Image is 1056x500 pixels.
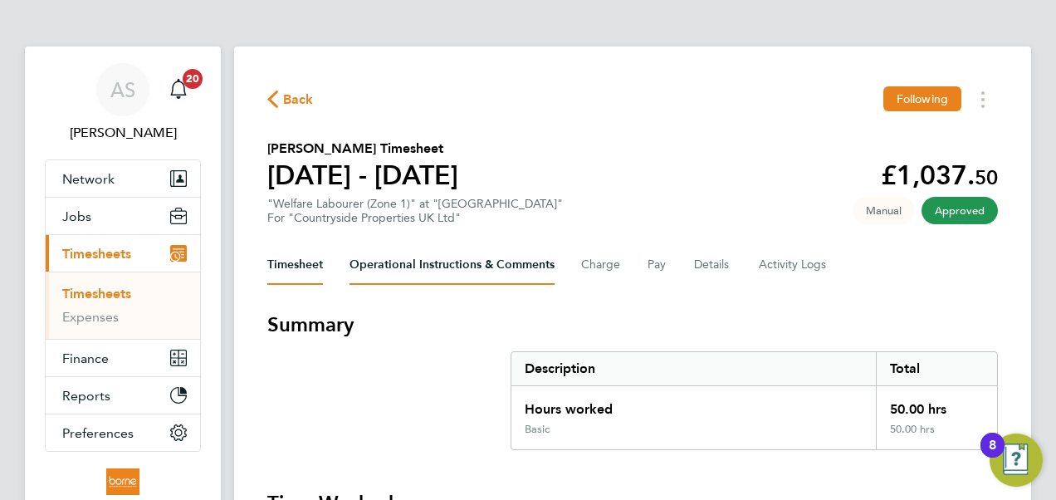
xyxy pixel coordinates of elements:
[46,340,200,376] button: Finance
[694,245,732,285] button: Details
[46,414,200,451] button: Preferences
[62,388,110,404] span: Reports
[62,309,119,325] a: Expenses
[897,91,948,106] span: Following
[267,159,458,192] h1: [DATE] - [DATE]
[648,245,667,285] button: Pay
[511,351,998,450] div: Summary
[62,425,134,441] span: Preferences
[267,89,314,110] button: Back
[853,197,915,224] span: This timesheet was manually created.
[267,211,563,225] div: For "Countryside Properties UK Ltd"
[267,311,998,338] h3: Summary
[922,197,998,224] span: This timesheet has been approved.
[876,386,997,423] div: 50.00 hrs
[881,159,998,191] app-decimal: £1,037.
[283,90,314,110] span: Back
[267,197,563,225] div: "Welfare Labourer (Zone 1)" at "[GEOGRAPHIC_DATA]"
[46,377,200,414] button: Reports
[183,69,203,89] span: 20
[883,86,961,111] button: Following
[267,139,458,159] h2: [PERSON_NAME] Timesheet
[46,235,200,272] button: Timesheets
[581,245,621,285] button: Charge
[876,352,997,385] div: Total
[989,445,996,467] div: 8
[45,468,201,495] a: Go to home page
[267,245,323,285] button: Timesheet
[46,272,200,339] div: Timesheets
[62,350,109,366] span: Finance
[62,171,115,187] span: Network
[525,423,550,436] div: Basic
[759,245,829,285] button: Activity Logs
[62,246,131,262] span: Timesheets
[46,198,200,234] button: Jobs
[45,123,201,143] span: Andrew Stevensen
[62,286,131,301] a: Timesheets
[990,434,1043,487] button: Open Resource Center, 8 new notifications
[62,208,91,224] span: Jobs
[162,63,195,116] a: 20
[511,352,876,385] div: Description
[106,468,139,495] img: borneltd-logo-retina.png
[45,63,201,143] a: AS[PERSON_NAME]
[968,86,998,112] button: Timesheets Menu
[46,160,200,197] button: Network
[975,165,998,189] span: 50
[110,79,135,100] span: AS
[511,386,876,423] div: Hours worked
[350,245,555,285] button: Operational Instructions & Comments
[876,423,997,449] div: 50.00 hrs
